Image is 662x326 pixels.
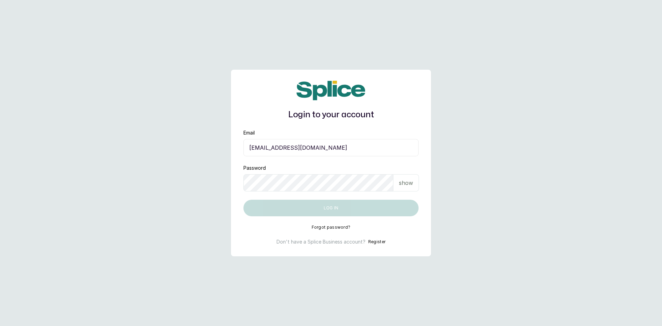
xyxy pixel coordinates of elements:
h1: Login to your account [243,109,419,121]
label: Password [243,165,266,171]
label: Email [243,129,255,136]
p: show [399,179,413,187]
p: Don't have a Splice Business account? [277,238,365,245]
button: Register [368,238,385,245]
button: Log in [243,200,419,216]
input: email@acme.com [243,139,419,156]
button: Forgot password? [312,225,351,230]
